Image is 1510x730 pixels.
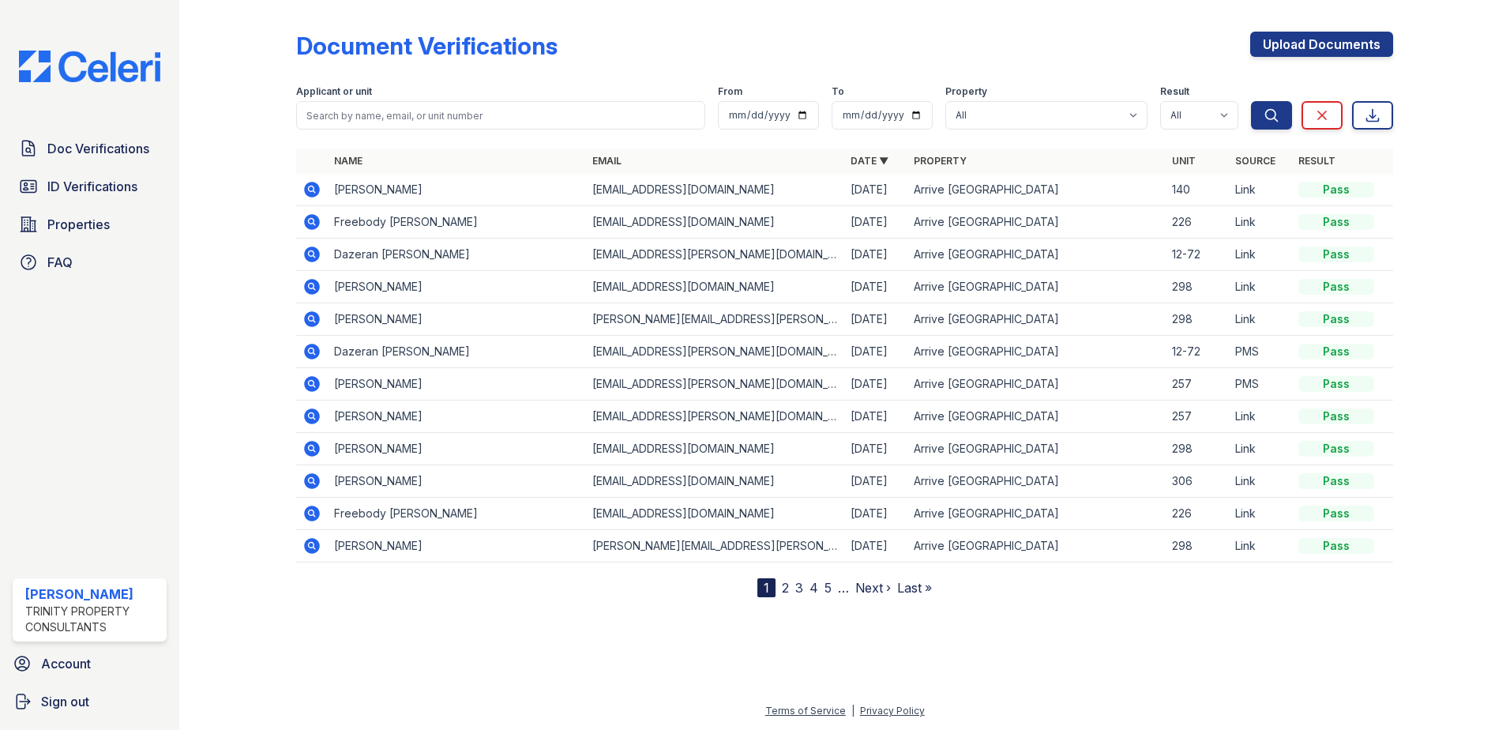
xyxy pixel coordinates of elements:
a: 5 [824,580,832,596]
td: Arrive [GEOGRAPHIC_DATA] [907,206,1166,239]
td: [PERSON_NAME][EMAIL_ADDRESS][PERSON_NAME][DOMAIN_NAME] [586,530,844,563]
td: [DATE] [844,465,907,498]
td: [PERSON_NAME] [328,174,586,206]
div: 1 [757,578,776,597]
span: FAQ [47,253,73,272]
td: Arrive [GEOGRAPHIC_DATA] [907,465,1166,498]
td: Arrive [GEOGRAPHIC_DATA] [907,401,1166,433]
td: [DATE] [844,498,907,530]
td: 257 [1166,401,1229,433]
img: CE_Logo_Blue-a8612792a0a2168367f1c8372b55b34899dd931a85d93a1a3d3e32e68fde9ad4.png [6,51,173,82]
td: Arrive [GEOGRAPHIC_DATA] [907,239,1166,271]
td: Arrive [GEOGRAPHIC_DATA] [907,433,1166,465]
label: Property [945,85,987,98]
div: Pass [1298,441,1374,457]
div: Pass [1298,376,1374,392]
a: ID Verifications [13,171,167,202]
a: Doc Verifications [13,133,167,164]
td: PMS [1229,368,1292,401]
td: [DATE] [844,239,907,271]
td: Arrive [GEOGRAPHIC_DATA] [907,271,1166,303]
td: [PERSON_NAME] [328,303,586,336]
td: Freebody [PERSON_NAME] [328,206,586,239]
td: Link [1229,498,1292,530]
td: Dazeran [PERSON_NAME] [328,336,586,368]
label: Applicant or unit [296,85,372,98]
a: Email [592,155,622,167]
td: [DATE] [844,530,907,563]
div: Pass [1298,214,1374,230]
a: Unit [1172,155,1196,167]
a: Account [6,648,173,679]
td: Arrive [GEOGRAPHIC_DATA] [907,174,1166,206]
a: Property [914,155,967,167]
a: 2 [782,580,789,596]
label: To [832,85,844,98]
td: Link [1229,401,1292,433]
a: Last » [897,580,932,596]
div: Pass [1298,311,1374,327]
a: Upload Documents [1250,32,1393,57]
div: Pass [1298,344,1374,359]
td: Freebody [PERSON_NAME] [328,498,586,530]
td: [DATE] [844,174,907,206]
td: [EMAIL_ADDRESS][DOMAIN_NAME] [586,174,844,206]
a: 3 [795,580,803,596]
td: [DATE] [844,271,907,303]
td: 298 [1166,303,1229,336]
td: [EMAIL_ADDRESS][DOMAIN_NAME] [586,433,844,465]
td: [PERSON_NAME] [328,530,586,563]
div: Pass [1298,473,1374,489]
td: Link [1229,174,1292,206]
div: Document Verifications [296,32,558,60]
td: [EMAIL_ADDRESS][DOMAIN_NAME] [586,271,844,303]
td: [DATE] [844,401,907,433]
a: Date ▼ [851,155,888,167]
td: [EMAIL_ADDRESS][DOMAIN_NAME] [586,206,844,239]
span: Sign out [41,692,89,711]
a: 4 [809,580,818,596]
td: 226 [1166,206,1229,239]
td: [DATE] [844,336,907,368]
td: 12-72 [1166,239,1229,271]
td: [EMAIL_ADDRESS][PERSON_NAME][DOMAIN_NAME] [586,401,844,433]
span: … [838,578,849,597]
td: [PERSON_NAME] [328,368,586,401]
span: ID Verifications [47,177,137,196]
div: | [851,705,855,717]
input: Search by name, email, or unit number [296,101,705,130]
td: Arrive [GEOGRAPHIC_DATA] [907,498,1166,530]
a: Next › [855,580,891,596]
td: Link [1229,530,1292,563]
div: Trinity Property Consultants [25,604,160,635]
td: Link [1229,433,1292,465]
td: 257 [1166,368,1229,401]
label: Result [1160,85,1189,98]
td: Arrive [GEOGRAPHIC_DATA] [907,368,1166,401]
td: [DATE] [844,303,907,336]
td: Link [1229,206,1292,239]
td: 298 [1166,271,1229,303]
td: [PERSON_NAME] [328,271,586,303]
td: Arrive [GEOGRAPHIC_DATA] [907,336,1166,368]
td: [EMAIL_ADDRESS][DOMAIN_NAME] [586,498,844,530]
div: Pass [1298,506,1374,521]
div: Pass [1298,246,1374,262]
td: [DATE] [844,368,907,401]
td: 298 [1166,530,1229,563]
span: Properties [47,215,110,234]
a: Terms of Service [765,705,846,717]
td: [EMAIL_ADDRESS][PERSON_NAME][DOMAIN_NAME] [586,368,844,401]
a: Sign out [6,686,173,717]
td: [EMAIL_ADDRESS][PERSON_NAME][DOMAIN_NAME] [586,239,844,271]
td: Link [1229,465,1292,498]
td: [EMAIL_ADDRESS][PERSON_NAME][DOMAIN_NAME] [586,336,844,368]
td: 12-72 [1166,336,1229,368]
div: Pass [1298,408,1374,424]
td: [PERSON_NAME][EMAIL_ADDRESS][PERSON_NAME][DOMAIN_NAME] [586,303,844,336]
span: Account [41,654,91,673]
td: [DATE] [844,433,907,465]
td: Link [1229,303,1292,336]
span: Doc Verifications [47,139,149,158]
